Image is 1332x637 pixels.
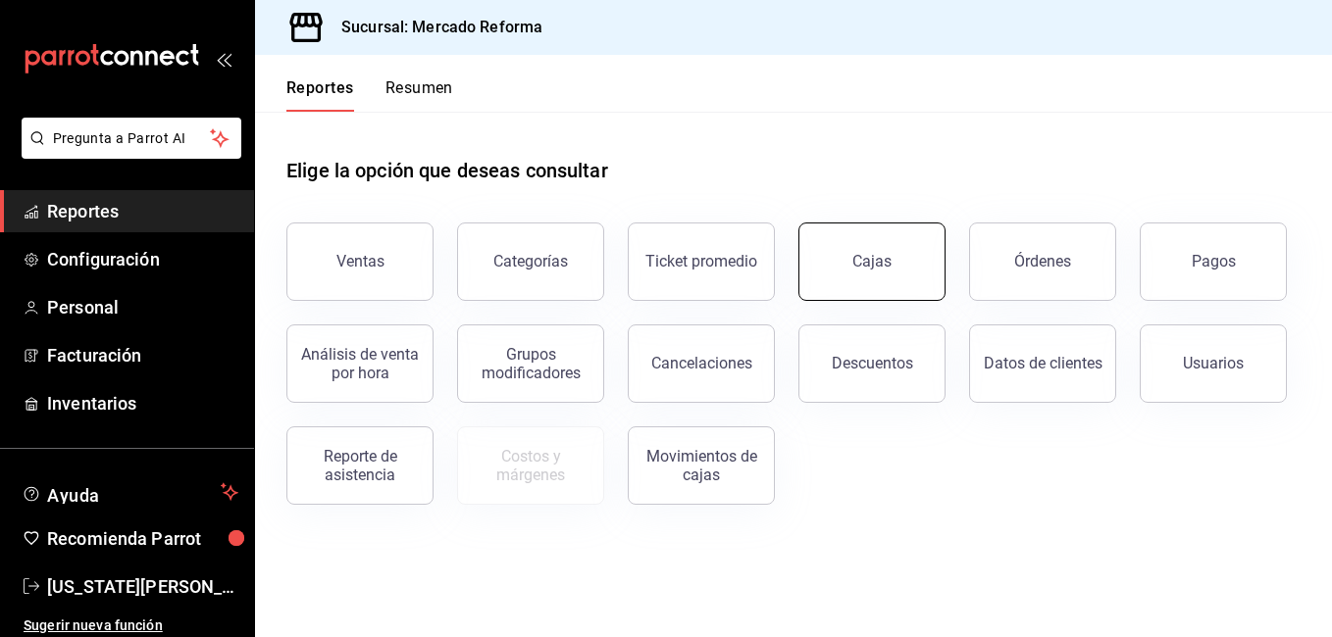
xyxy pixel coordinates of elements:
div: navigation tabs [286,78,453,112]
span: Inventarios [47,390,238,416]
div: Reporte de asistencia [299,447,421,484]
button: Descuentos [798,324,946,403]
div: Categorías [493,252,568,270]
div: Grupos modificadores [470,345,591,382]
div: Ticket promedio [645,252,757,270]
div: Órdenes [1014,252,1071,270]
button: Ventas [286,222,434,301]
span: Facturación [47,342,238,368]
div: Pagos [1192,252,1236,270]
span: Pregunta a Parrot AI [53,128,211,149]
button: Análisis de venta por hora [286,324,434,403]
span: Configuración [47,246,238,272]
button: Reporte de asistencia [286,426,434,505]
a: Cajas [798,222,946,301]
a: Pregunta a Parrot AI [14,142,241,163]
button: Ticket promedio [628,222,775,301]
button: Grupos modificadores [457,324,604,403]
div: Costos y márgenes [470,447,591,484]
span: Sugerir nueva función [24,615,238,636]
button: Datos de clientes [969,324,1116,403]
span: Personal [47,294,238,320]
div: Usuarios [1183,354,1244,372]
div: Descuentos [832,354,913,372]
div: Análisis de venta por hora [299,345,421,382]
span: Reportes [47,198,238,224]
button: open_drawer_menu [216,51,231,67]
div: Datos de clientes [984,354,1102,372]
div: Ventas [336,252,384,270]
button: Contrata inventarios para ver este reporte [457,426,604,505]
button: Usuarios [1140,324,1287,403]
button: Pagos [1140,222,1287,301]
h1: Elige la opción que deseas consultar [286,156,608,185]
button: Órdenes [969,222,1116,301]
button: Reportes [286,78,354,112]
div: Cancelaciones [651,354,752,372]
span: [US_STATE][PERSON_NAME] [47,573,238,600]
button: Cancelaciones [628,324,775,403]
button: Pregunta a Parrot AI [22,118,241,159]
span: Recomienda Parrot [47,525,238,552]
div: Movimientos de cajas [640,447,762,484]
span: Ayuda [47,480,213,504]
button: Categorías [457,222,604,301]
h3: Sucursal: Mercado Reforma [326,16,542,39]
button: Movimientos de cajas [628,426,775,505]
button: Resumen [385,78,453,112]
div: Cajas [852,250,893,273]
